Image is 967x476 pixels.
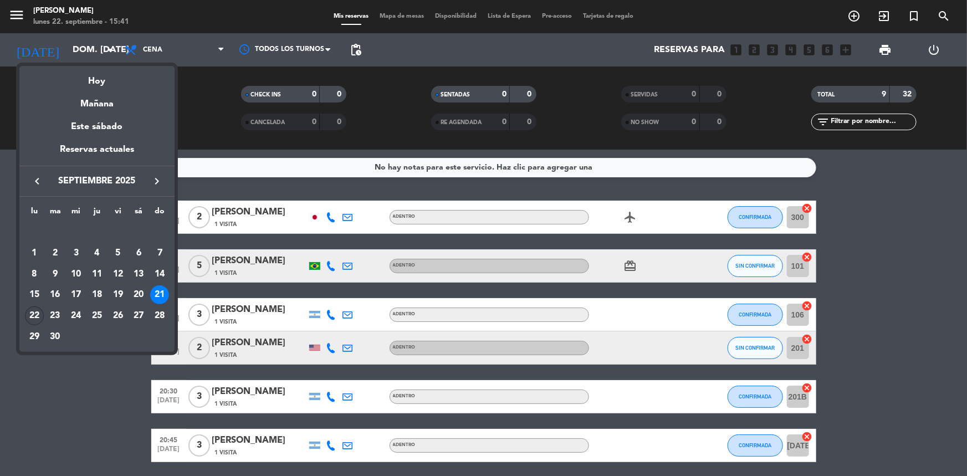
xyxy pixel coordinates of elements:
[45,285,66,306] td: 16 de septiembre de 2025
[19,89,175,111] div: Mañana
[47,174,147,188] span: septiembre 2025
[45,326,66,347] td: 30 de septiembre de 2025
[66,244,85,263] div: 3
[25,265,44,284] div: 8
[19,111,175,142] div: Este sábado
[65,285,86,306] td: 17 de septiembre de 2025
[65,264,86,285] td: 10 de septiembre de 2025
[108,205,129,222] th: viernes
[45,243,66,264] td: 2 de septiembre de 2025
[25,244,44,263] div: 1
[65,205,86,222] th: miércoles
[66,285,85,304] div: 17
[108,264,129,285] td: 12 de septiembre de 2025
[19,66,175,89] div: Hoy
[65,305,86,326] td: 24 de septiembre de 2025
[30,175,44,188] i: keyboard_arrow_left
[108,305,129,326] td: 26 de septiembre de 2025
[25,327,44,346] div: 29
[27,174,47,188] button: keyboard_arrow_left
[24,205,45,222] th: lunes
[46,306,65,325] div: 23
[46,265,65,284] div: 9
[129,305,150,326] td: 27 de septiembre de 2025
[86,243,108,264] td: 4 de septiembre de 2025
[150,244,169,263] div: 7
[66,306,85,325] div: 24
[129,243,150,264] td: 6 de septiembre de 2025
[150,285,169,304] div: 21
[24,243,45,264] td: 1 de septiembre de 2025
[24,326,45,347] td: 29 de septiembre de 2025
[24,222,170,243] td: SEP.
[86,264,108,285] td: 11 de septiembre de 2025
[86,205,108,222] th: jueves
[19,142,175,165] div: Reservas actuales
[129,244,148,263] div: 6
[150,175,163,188] i: keyboard_arrow_right
[149,285,170,306] td: 21 de septiembre de 2025
[149,205,170,222] th: domingo
[109,244,127,263] div: 5
[147,174,167,188] button: keyboard_arrow_right
[129,264,150,285] td: 13 de septiembre de 2025
[108,243,129,264] td: 5 de septiembre de 2025
[25,306,44,325] div: 22
[149,243,170,264] td: 7 de septiembre de 2025
[109,265,127,284] div: 12
[109,306,127,325] div: 26
[88,265,106,284] div: 11
[129,306,148,325] div: 27
[88,285,106,304] div: 18
[86,305,108,326] td: 25 de septiembre de 2025
[45,264,66,285] td: 9 de septiembre de 2025
[129,285,148,304] div: 20
[66,265,85,284] div: 10
[129,205,150,222] th: sábado
[129,265,148,284] div: 13
[46,327,65,346] div: 30
[88,306,106,325] div: 25
[24,305,45,326] td: 22 de septiembre de 2025
[45,205,66,222] th: martes
[25,285,44,304] div: 15
[149,264,170,285] td: 14 de septiembre de 2025
[150,306,169,325] div: 28
[45,305,66,326] td: 23 de septiembre de 2025
[88,244,106,263] div: 4
[24,285,45,306] td: 15 de septiembre de 2025
[24,264,45,285] td: 8 de septiembre de 2025
[109,285,127,304] div: 19
[46,285,65,304] div: 16
[129,285,150,306] td: 20 de septiembre de 2025
[149,305,170,326] td: 28 de septiembre de 2025
[108,285,129,306] td: 19 de septiembre de 2025
[65,243,86,264] td: 3 de septiembre de 2025
[46,244,65,263] div: 2
[150,265,169,284] div: 14
[86,285,108,306] td: 18 de septiembre de 2025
